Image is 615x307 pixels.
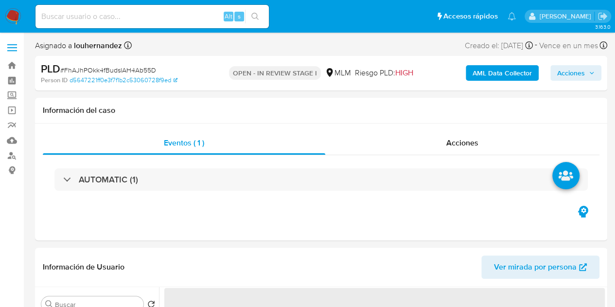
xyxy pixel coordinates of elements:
[70,76,177,85] a: d5647221ff0e3f7f1b2c53060728f9ed
[355,68,413,78] span: Riesgo PLD:
[539,12,594,21] p: loui.hernandezrodriguez@mercadolibre.com.mx
[79,174,138,185] h3: AUTOMATIC (1)
[539,40,598,51] span: Vence en un mes
[557,65,585,81] span: Acciones
[395,67,413,78] span: HIGH
[494,255,577,279] span: Ver mirada por persona
[35,10,269,23] input: Buscar usuario o caso...
[325,68,351,78] div: MLM
[229,66,321,80] p: OPEN - IN REVIEW STAGE I
[508,12,516,20] a: Notificaciones
[41,61,60,76] b: PLD
[597,11,608,21] a: Salir
[60,65,156,75] span: # FhAJhPOkk4fBudslAH4Ab55D
[164,137,204,148] span: Eventos ( 1 )
[481,255,599,279] button: Ver mirada por persona
[443,11,498,21] span: Accesos rápidos
[473,65,532,81] b: AML Data Collector
[535,39,537,52] span: -
[41,76,68,85] b: Person ID
[54,168,588,191] div: AUTOMATIC (1)
[466,65,539,81] button: AML Data Collector
[550,65,601,81] button: Acciones
[446,137,478,148] span: Acciones
[225,12,232,21] span: Alt
[43,262,124,272] h1: Información de Usuario
[72,40,122,51] b: louhernandez
[35,40,122,51] span: Asignado a
[245,10,265,23] button: search-icon
[238,12,241,21] span: s
[465,39,533,52] div: Creado el: [DATE]
[43,106,599,115] h1: Información del caso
